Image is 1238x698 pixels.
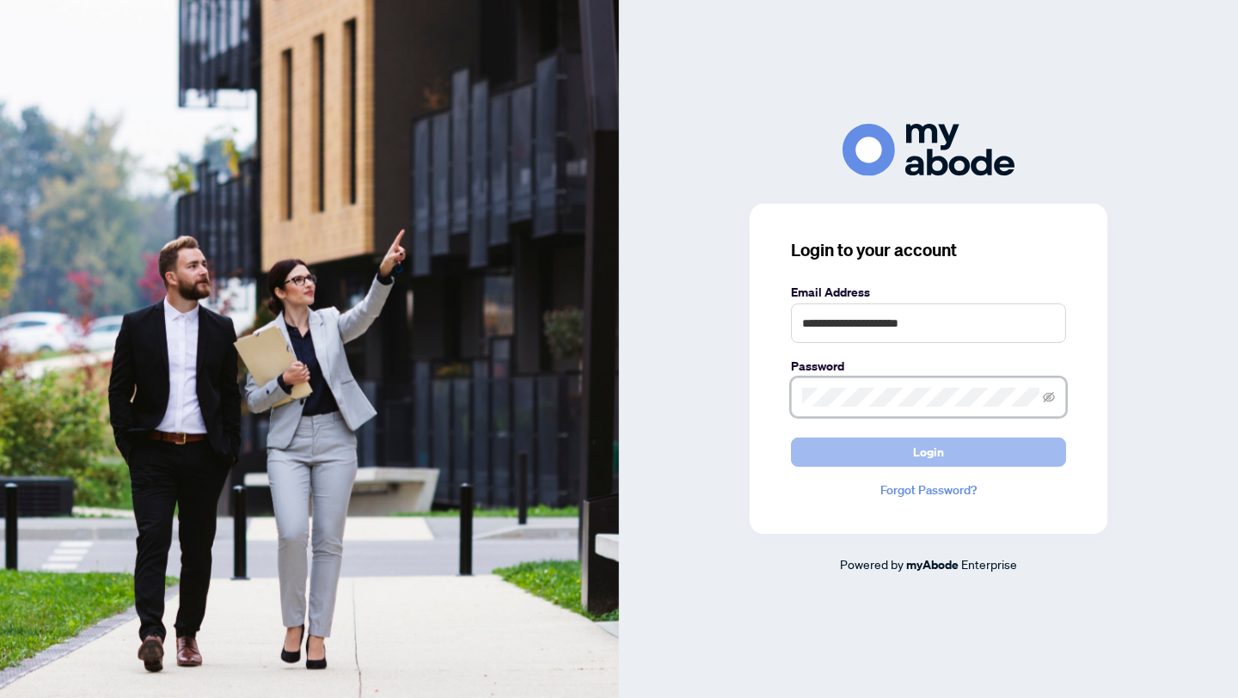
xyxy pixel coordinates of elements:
[791,481,1066,499] a: Forgot Password?
[961,556,1017,572] span: Enterprise
[840,556,904,572] span: Powered by
[791,357,1066,376] label: Password
[1043,391,1055,403] span: eye-invisible
[791,438,1066,467] button: Login
[913,438,944,466] span: Login
[906,555,959,574] a: myAbode
[791,283,1066,302] label: Email Address
[791,238,1066,262] h3: Login to your account
[843,124,1014,176] img: ma-logo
